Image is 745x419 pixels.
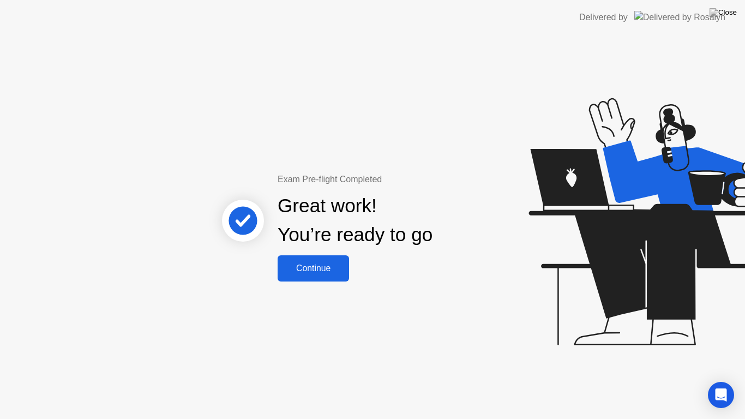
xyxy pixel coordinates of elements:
[278,255,349,282] button: Continue
[278,173,503,186] div: Exam Pre-flight Completed
[579,11,628,24] div: Delivered by
[708,382,734,408] div: Open Intercom Messenger
[278,191,432,249] div: Great work! You’re ready to go
[281,264,346,273] div: Continue
[710,8,737,17] img: Close
[634,11,725,23] img: Delivered by Rosalyn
